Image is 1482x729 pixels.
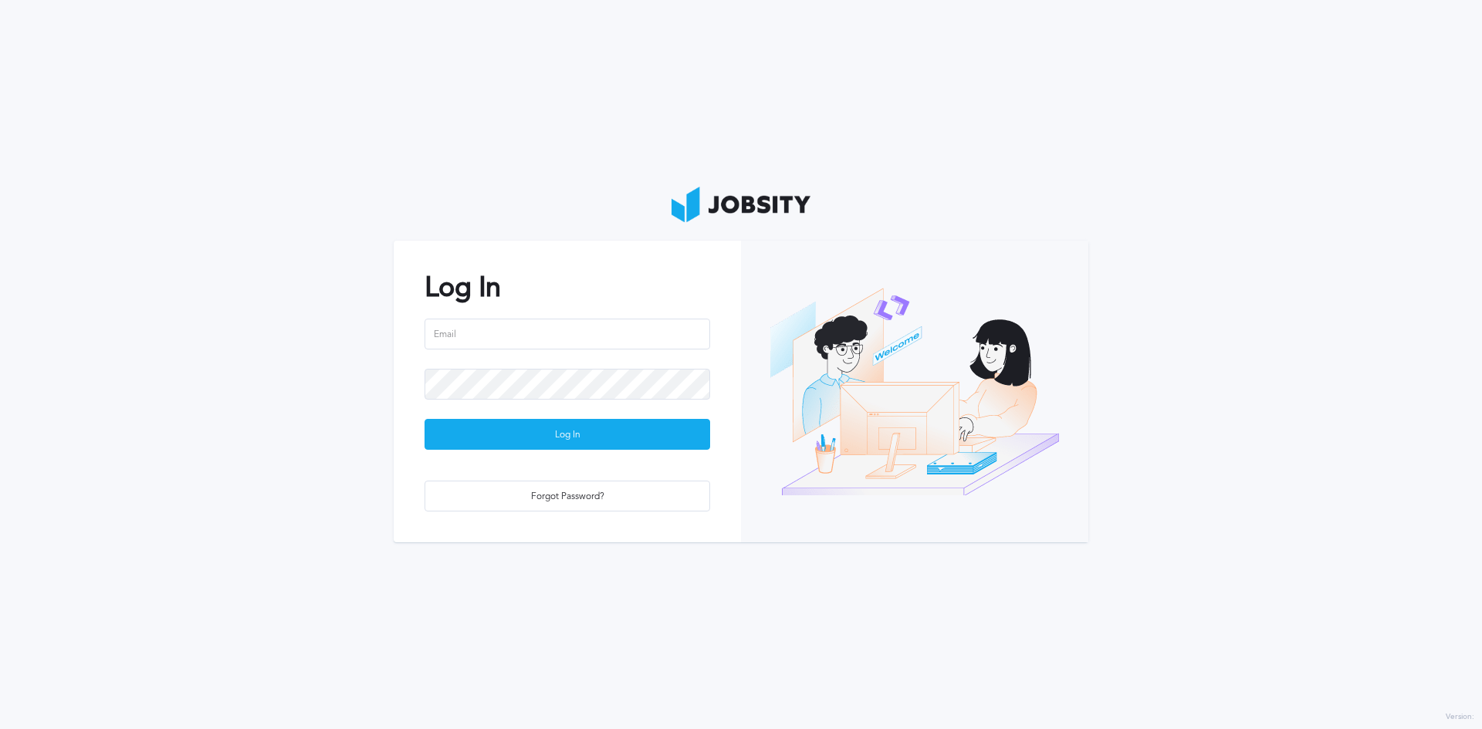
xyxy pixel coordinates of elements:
h2: Log In [425,272,710,303]
div: Log In [425,420,709,451]
label: Version: [1446,713,1474,722]
input: Email [425,319,710,349]
button: Forgot Password? [425,481,710,511]
div: Forgot Password? [425,481,709,512]
button: Log In [425,419,710,450]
